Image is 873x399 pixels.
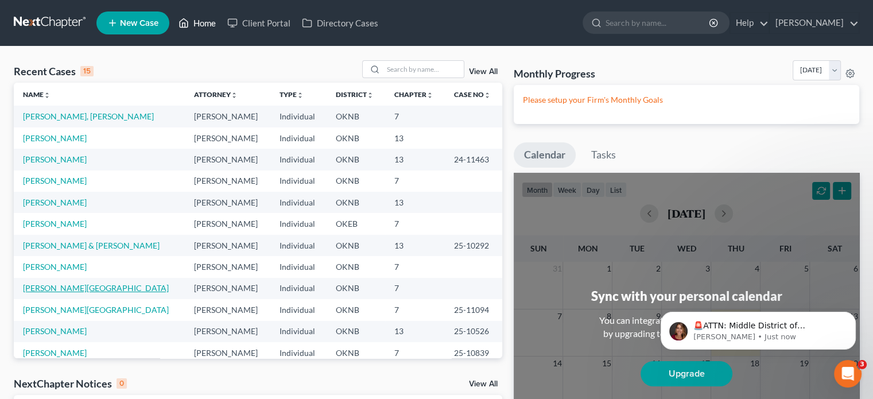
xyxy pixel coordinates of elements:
td: OKNB [327,278,385,299]
td: Individual [270,256,327,277]
td: Individual [270,342,327,363]
td: 7 [385,278,445,299]
div: Recent Cases [14,64,94,78]
td: 7 [385,299,445,320]
td: 13 [385,235,445,256]
i: unfold_more [426,92,433,99]
td: [PERSON_NAME] [185,149,270,170]
a: Districtunfold_more [336,90,374,99]
td: [PERSON_NAME] [185,256,270,277]
a: [PERSON_NAME] & [PERSON_NAME] [23,241,160,250]
td: [PERSON_NAME] [185,278,270,299]
td: 25-10292 [445,235,502,256]
a: [PERSON_NAME] [23,154,87,164]
a: Calendar [514,142,576,168]
input: Search by name... [383,61,464,78]
a: Case Nounfold_more [454,90,491,99]
i: unfold_more [367,92,374,99]
td: OKNB [327,256,385,277]
td: OKNB [327,192,385,213]
h3: Monthly Progress [514,67,595,80]
td: 13 [385,321,445,342]
td: Individual [270,278,327,299]
td: 25-11094 [445,299,502,320]
td: 25-10839 [445,342,502,363]
td: 7 [385,256,445,277]
a: [PERSON_NAME], [PERSON_NAME] [23,111,154,121]
td: OKNB [327,299,385,320]
div: You can integrate with Google, Outlook, iCal by upgrading to any [595,314,778,340]
div: 0 [117,378,127,389]
td: [PERSON_NAME] [185,321,270,342]
a: Nameunfold_more [23,90,51,99]
div: NextChapter Notices [14,377,127,390]
td: OKNB [327,171,385,192]
td: Individual [270,299,327,320]
span: New Case [120,19,158,28]
td: Individual [270,235,327,256]
input: Search by name... [606,12,711,33]
i: unfold_more [44,92,51,99]
td: OKNB [327,106,385,127]
td: Individual [270,192,327,213]
a: Chapterunfold_more [394,90,433,99]
td: Individual [270,321,327,342]
td: 25-10526 [445,321,502,342]
td: Individual [270,127,327,149]
td: 7 [385,106,445,127]
a: Help [730,13,769,33]
td: Individual [270,213,327,234]
td: 7 [385,171,445,192]
td: 13 [385,149,445,170]
td: [PERSON_NAME] [185,213,270,234]
td: [PERSON_NAME] [185,299,270,320]
span: 3 [858,360,867,369]
p: Please setup your Firm's Monthly Goals [523,94,850,106]
iframe: Intercom notifications message [643,288,873,368]
td: OKNB [327,127,385,149]
div: Sync with your personal calendar [591,287,782,305]
a: Upgrade [641,361,732,386]
td: OKNB [327,321,385,342]
a: View All [469,68,498,76]
a: [PERSON_NAME][GEOGRAPHIC_DATA] [23,283,169,293]
i: unfold_more [231,92,238,99]
a: Tasks [581,142,626,168]
td: OKEB [327,213,385,234]
div: 15 [80,66,94,76]
td: OKNB [327,342,385,363]
a: [PERSON_NAME] [23,326,87,336]
a: Directory Cases [296,13,384,33]
a: [PERSON_NAME][GEOGRAPHIC_DATA] [23,305,169,315]
td: 24-11463 [445,149,502,170]
a: [PERSON_NAME] [23,348,87,358]
td: [PERSON_NAME] [185,342,270,363]
td: [PERSON_NAME] [185,171,270,192]
a: Client Portal [222,13,296,33]
i: unfold_more [484,92,491,99]
td: [PERSON_NAME] [185,127,270,149]
a: Typeunfold_more [280,90,304,99]
td: 7 [385,213,445,234]
td: OKNB [327,149,385,170]
a: [PERSON_NAME] [23,197,87,207]
a: [PERSON_NAME] [23,133,87,143]
a: [PERSON_NAME] [23,219,87,228]
a: [PERSON_NAME] [770,13,859,33]
td: [PERSON_NAME] [185,192,270,213]
td: 13 [385,127,445,149]
td: [PERSON_NAME] [185,235,270,256]
td: Individual [270,106,327,127]
td: OKNB [327,235,385,256]
a: [PERSON_NAME] [23,262,87,272]
a: View All [469,380,498,388]
a: Home [173,13,222,33]
td: [PERSON_NAME] [185,106,270,127]
td: 13 [385,192,445,213]
td: 7 [385,342,445,363]
iframe: Intercom live chat [834,360,862,388]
